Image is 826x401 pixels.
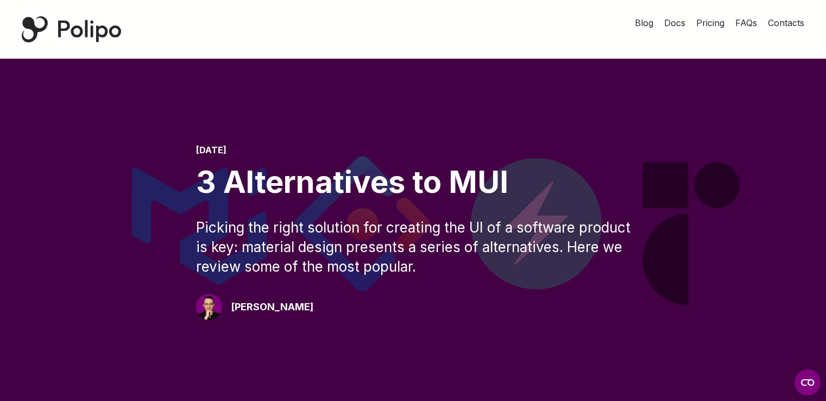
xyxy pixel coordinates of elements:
[196,164,630,200] div: 3 Alternatives to MUI
[735,16,757,29] a: FAQs
[696,16,724,29] a: Pricing
[795,369,821,396] button: Open CMP widget
[635,16,653,29] a: Blog
[196,294,222,320] img: Giovanni Proietta Polipo CEO
[664,16,685,29] a: Docs
[196,145,226,155] time: [DATE]
[768,17,804,28] span: Contacts
[196,218,630,277] div: Picking the right solution for creating the UI of a software product is key: material design pres...
[231,299,313,315] div: [PERSON_NAME]
[768,16,804,29] a: Contacts
[735,17,757,28] span: FAQs
[635,17,653,28] span: Blog
[696,17,724,28] span: Pricing
[664,17,685,28] span: Docs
